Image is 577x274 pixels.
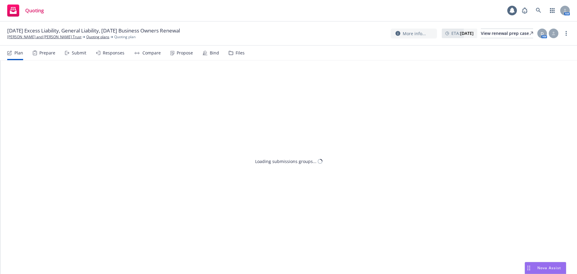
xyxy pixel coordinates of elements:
[25,8,44,13] span: Quoting
[177,51,193,55] div: Propose
[537,265,561,270] span: Nova Assist
[546,5,558,17] a: Switch app
[451,30,474,36] span: ETA :
[391,29,437,38] button: More info...
[39,51,55,55] div: Prepare
[460,30,474,36] strong: [DATE]
[5,2,46,19] a: Quoting
[114,34,136,40] span: Quoting plan
[103,51,124,55] div: Responses
[519,5,531,17] a: Report a Bug
[525,262,566,274] button: Nova Assist
[7,34,81,40] a: [PERSON_NAME] and [PERSON_NAME] Trust
[481,29,533,38] a: View renewal prep case
[7,27,180,34] span: [DATE] Excess Liability, General Liability, [DATE] Business Owners Renewal
[72,51,86,55] div: Submit
[403,30,426,37] span: More info...
[563,30,570,37] a: more
[525,262,533,274] div: Drag to move
[14,51,23,55] div: Plan
[86,34,109,40] a: Quoting plans
[533,5,545,17] a: Search
[142,51,161,55] div: Compare
[236,51,245,55] div: Files
[210,51,219,55] div: Bind
[255,158,316,165] div: Loading submissions groups...
[541,30,544,37] span: D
